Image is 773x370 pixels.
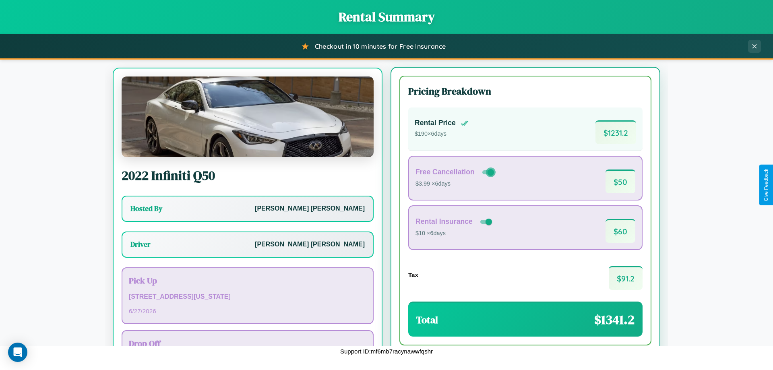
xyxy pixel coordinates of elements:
[609,266,643,290] span: $ 91.2
[315,42,446,50] span: Checkout in 10 minutes for Free Insurance
[8,8,765,26] h1: Rental Summary
[122,167,374,184] h2: 2022 Infiniti Q50
[340,346,433,357] p: Support ID: mf6mb7racynawwfqshr
[595,120,636,144] span: $ 1231.2
[763,169,769,201] div: Give Feedback
[415,217,473,226] h4: Rental Insurance
[606,169,635,193] span: $ 50
[415,168,475,176] h4: Free Cancellation
[408,85,643,98] h3: Pricing Breakdown
[8,343,27,362] div: Open Intercom Messenger
[122,76,374,157] img: Infiniti Q50
[130,204,162,213] h3: Hosted By
[594,311,635,329] span: $ 1341.2
[416,313,438,327] h3: Total
[415,228,494,239] p: $10 × 6 days
[130,240,151,249] h3: Driver
[129,306,366,316] p: 6 / 27 / 2026
[408,271,418,278] h4: Tax
[129,291,366,303] p: [STREET_ADDRESS][US_STATE]
[129,337,366,349] h3: Drop Off
[255,239,365,250] p: [PERSON_NAME] [PERSON_NAME]
[255,203,365,215] p: [PERSON_NAME] [PERSON_NAME]
[415,179,496,189] p: $3.99 × 6 days
[415,129,469,139] p: $ 190 × 6 days
[606,219,635,243] span: $ 60
[129,275,366,286] h3: Pick Up
[415,119,456,127] h4: Rental Price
